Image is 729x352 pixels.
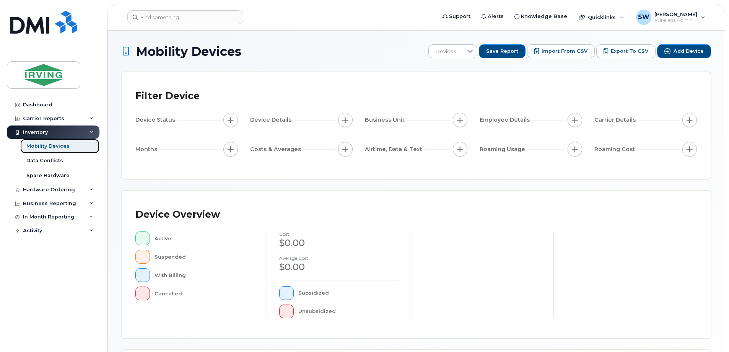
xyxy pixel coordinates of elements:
span: Costs & Averages [250,145,303,153]
span: Save Report [486,48,518,55]
span: Employee Details [480,116,532,124]
div: Subsidized [298,286,398,300]
h4: cost [279,231,398,236]
div: $0.00 [279,236,398,249]
span: Import from CSV [542,48,587,55]
span: Device Details [250,116,294,124]
button: Export to CSV [596,44,656,58]
span: Carrier Details [594,116,638,124]
button: Import from CSV [527,44,595,58]
span: Business Unit [365,116,407,124]
button: Save Report [479,44,526,58]
div: Device Overview [135,205,220,225]
h4: Average cost [279,256,398,261]
span: Airtime, Data & Text [365,145,425,153]
span: Add Device [674,48,704,55]
span: Devices [429,45,463,59]
div: Suspended [155,250,255,264]
div: Unsubsidized [298,305,398,318]
span: Months [135,145,159,153]
div: Cancelled [155,287,255,300]
span: Device Status [135,116,177,124]
div: $0.00 [279,261,398,274]
div: Filter Device [135,86,200,106]
span: Roaming Cost [594,145,637,153]
button: Add Device [657,44,711,58]
div: With Billing [155,268,255,282]
span: Mobility Devices [136,45,241,58]
span: Export to CSV [611,48,648,55]
div: Active [155,231,255,245]
span: Roaming Usage [480,145,527,153]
